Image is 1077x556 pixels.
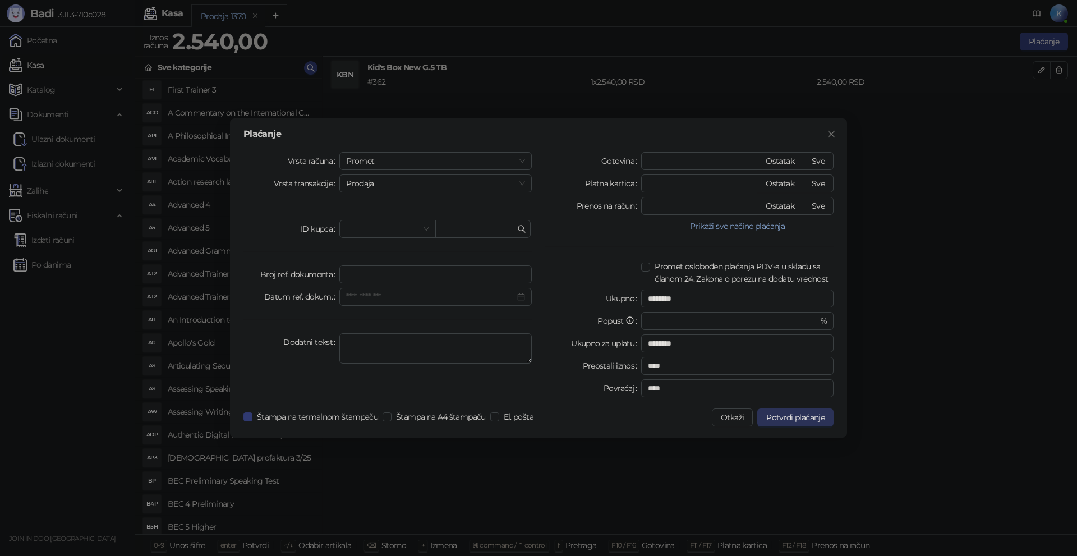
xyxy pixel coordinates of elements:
[346,175,525,192] span: Prodaja
[264,288,340,306] label: Datum ref. dokum.
[346,291,515,303] input: Datum ref. dokum.
[499,411,538,423] span: El. pošta
[757,408,834,426] button: Potvrdi plaćanje
[339,265,532,283] input: Broj ref. dokumenta
[766,412,825,422] span: Potvrdi plaćanje
[650,260,834,285] span: Promet oslobođen plaćanja PDV-a u skladu sa članom 24. Zakona o porezu na dodatu vrednost
[288,152,340,170] label: Vrsta računa
[583,357,642,375] label: Preostali iznos
[827,130,836,139] span: close
[803,152,834,170] button: Sve
[803,197,834,215] button: Sve
[757,152,803,170] button: Ostatak
[392,411,490,423] span: Štampa na A4 štampaču
[585,174,641,192] label: Platna kartica
[604,379,641,397] label: Povraćaj
[757,197,803,215] button: Ostatak
[822,130,840,139] span: Zatvori
[346,153,525,169] span: Promet
[577,197,642,215] label: Prenos na račun
[571,334,641,352] label: Ukupno za uplatu
[252,411,383,423] span: Štampa na termalnom štampaču
[606,290,642,307] label: Ukupno
[243,130,834,139] div: Plaćanje
[803,174,834,192] button: Sve
[641,219,834,233] button: Prikaži sve načine plaćanja
[757,174,803,192] button: Ostatak
[822,125,840,143] button: Close
[301,220,339,238] label: ID kupca
[339,333,532,364] textarea: Dodatni tekst
[712,408,753,426] button: Otkaži
[601,152,641,170] label: Gotovina
[274,174,340,192] label: Vrsta transakcije
[283,333,339,351] label: Dodatni tekst
[597,312,641,330] label: Popust
[260,265,339,283] label: Broj ref. dokumenta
